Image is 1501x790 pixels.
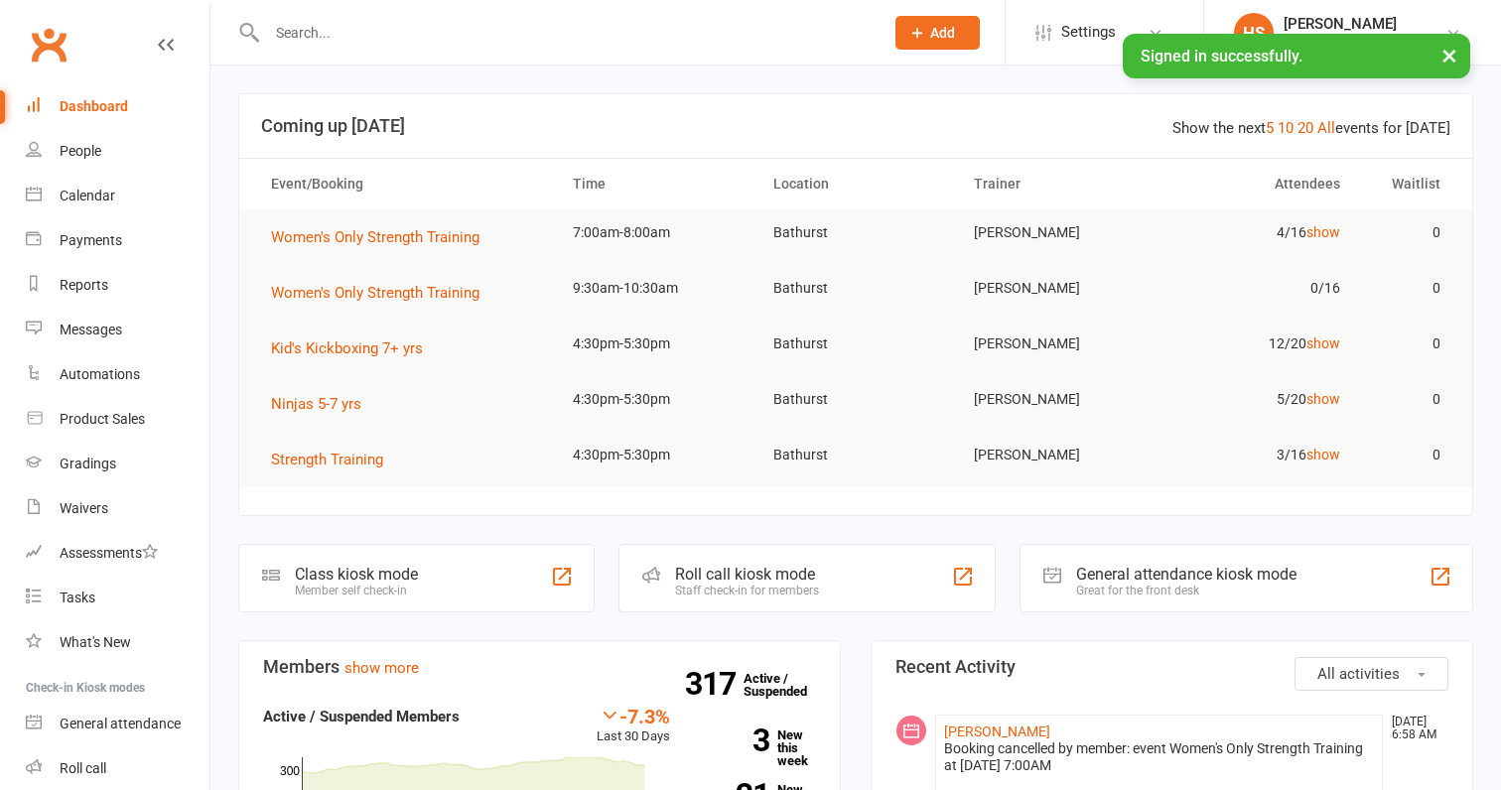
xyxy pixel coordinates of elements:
td: 4/16 [1157,209,1357,256]
td: 0 [1358,376,1458,423]
th: Trainer [956,159,1157,209]
a: All [1317,119,1335,137]
td: Bathurst [755,376,956,423]
a: 20 [1297,119,1313,137]
input: Search... [261,19,870,47]
td: Bathurst [755,321,956,367]
td: 5/20 [1157,376,1357,423]
a: 317Active / Suspended [744,657,831,713]
div: Great for the front desk [1076,584,1296,597]
a: Reports [26,263,209,308]
strong: Active / Suspended Members [263,708,460,725]
div: What's New [60,634,131,650]
td: 4:30pm-5:30pm [555,321,755,367]
a: Automations [26,352,209,397]
div: Product Sales [60,411,145,427]
span: Add [930,25,955,41]
a: 5 [1266,119,1274,137]
td: 7:00am-8:00am [555,209,755,256]
div: Booking cancelled by member: event Women's Only Strength Training at [DATE] 7:00AM [944,740,1374,774]
div: [PERSON_NAME] [1284,15,1416,33]
td: 3/16 [1157,432,1357,478]
th: Attendees [1157,159,1357,209]
div: Calendar [60,188,115,203]
div: Show the next events for [DATE] [1172,116,1450,140]
span: Women's Only Strength Training [271,228,479,246]
button: × [1432,34,1467,76]
button: All activities [1295,657,1448,691]
div: Automations [60,366,140,382]
a: What's New [26,620,209,665]
div: Roll call kiosk mode [675,565,819,584]
a: Gradings [26,442,209,486]
a: show [1306,224,1340,240]
a: Product Sales [26,397,209,442]
td: 4:30pm-5:30pm [555,432,755,478]
td: [PERSON_NAME] [956,432,1157,478]
a: show [1306,447,1340,462]
span: Ninjas 5-7 yrs [271,395,361,413]
th: Location [755,159,956,209]
div: Waivers [60,500,108,516]
a: Assessments [26,531,209,576]
a: Calendar [26,174,209,218]
a: [PERSON_NAME] [944,724,1050,739]
a: show [1306,391,1340,407]
a: Waivers [26,486,209,531]
div: Class kiosk mode [295,565,418,584]
div: Dashboard [60,98,128,114]
div: Staff check-in for members [675,584,819,597]
button: Strength Training [271,448,397,471]
a: Dashboard [26,84,209,129]
td: 0 [1358,209,1458,256]
td: [PERSON_NAME] [956,321,1157,367]
div: Member self check-in [295,584,418,597]
button: Women's Only Strength Training [271,225,493,249]
strong: 317 [685,669,744,699]
a: Tasks [26,576,209,620]
button: Ninjas 5-7 yrs [271,392,375,416]
strong: 3 [700,725,769,755]
div: HS [1234,13,1274,53]
div: General attendance kiosk mode [1076,565,1296,584]
td: 0 [1358,432,1458,478]
td: [PERSON_NAME] [956,209,1157,256]
a: Clubworx [24,20,73,69]
td: Bathurst [755,432,956,478]
h3: Recent Activity [895,657,1448,677]
div: Payments [60,232,122,248]
a: show more [344,659,419,677]
span: All activities [1317,665,1400,683]
h3: Coming up [DATE] [261,116,1450,136]
span: Settings [1061,10,1116,55]
div: Messages [60,322,122,337]
time: [DATE] 6:58 AM [1382,716,1447,741]
td: 0 [1358,321,1458,367]
div: People [60,143,101,159]
span: Strength Training [271,451,383,468]
td: 0/16 [1157,265,1357,312]
td: [PERSON_NAME] [956,376,1157,423]
th: Waitlist [1358,159,1458,209]
div: Last 30 Days [597,705,670,747]
a: General attendance kiosk mode [26,702,209,746]
div: Precision Martial Arts [1284,33,1416,51]
th: Event/Booking [253,159,555,209]
a: Payments [26,218,209,263]
div: Roll call [60,760,106,776]
span: Kid's Kickboxing 7+ yrs [271,339,423,357]
span: Signed in successfully. [1141,47,1302,66]
a: 10 [1278,119,1294,137]
td: 0 [1358,265,1458,312]
div: General attendance [60,716,181,731]
a: 3New this week [700,728,816,767]
td: 4:30pm-5:30pm [555,376,755,423]
button: Women's Only Strength Training [271,281,493,305]
td: Bathurst [755,209,956,256]
button: Add [895,16,980,50]
div: -7.3% [597,705,670,726]
div: Tasks [60,590,95,605]
a: show [1306,335,1340,351]
td: 12/20 [1157,321,1357,367]
a: Messages [26,308,209,352]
